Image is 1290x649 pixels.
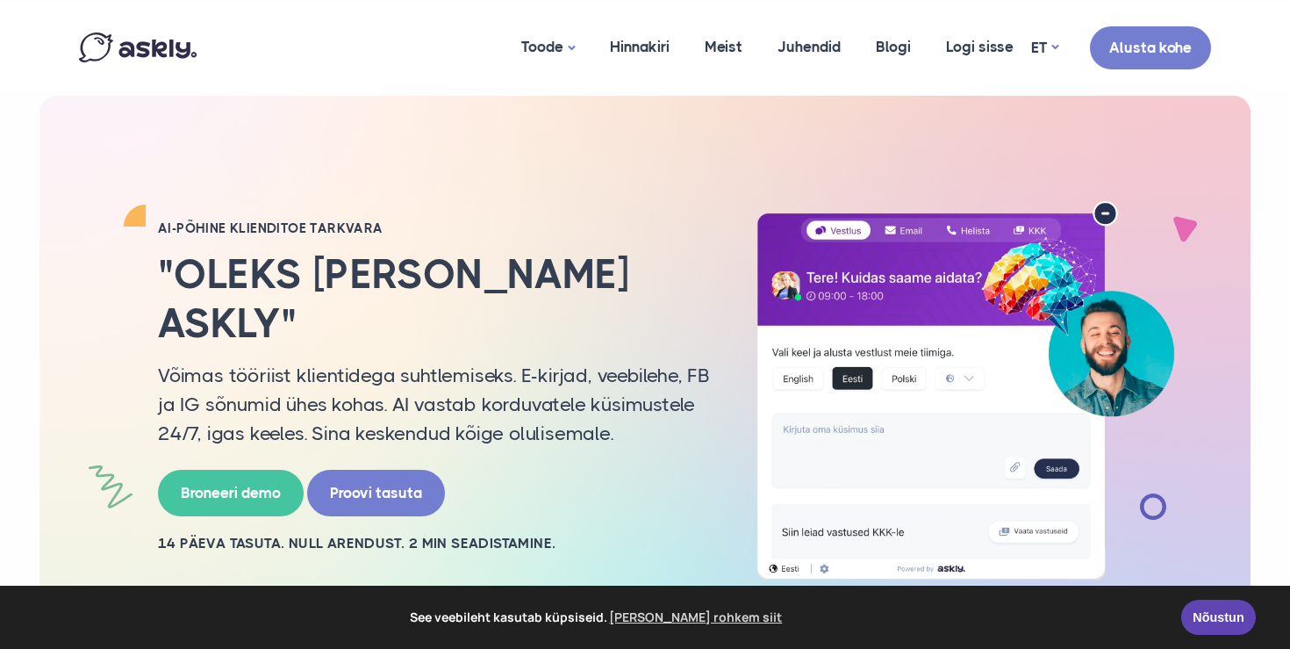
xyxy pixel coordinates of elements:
a: Toode [504,4,592,91]
span: See veebileht kasutab küpsiseid. [25,604,1169,631]
img: AI multilingual chat [737,201,1193,580]
a: Hinnakiri [592,4,687,90]
a: Blogi [858,4,928,90]
a: Proovi tasuta [307,470,445,516]
h2: "Oleks [PERSON_NAME] Askly" [158,250,711,347]
img: Askly [79,32,197,62]
p: Võimas tööriist klientidega suhtlemiseks. E-kirjad, veebilehe, FB ja IG sõnumid ühes kohas. AI va... [158,361,711,448]
a: Broneeri demo [158,470,304,516]
h2: AI-PÕHINE KLIENDITOE TARKVARA [158,220,711,237]
h2: 14 PÄEVA TASUTA. NULL ARENDUST. 2 MIN SEADISTAMINE. [158,534,711,553]
a: Nõustun [1181,600,1256,635]
a: Meist [687,4,760,90]
a: ET [1031,35,1058,61]
a: Alusta kohe [1090,26,1211,69]
a: Juhendid [760,4,858,90]
a: Logi sisse [928,4,1031,90]
a: learn more about cookies [607,604,785,631]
